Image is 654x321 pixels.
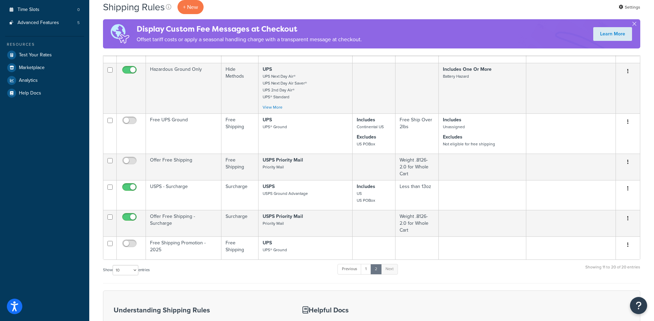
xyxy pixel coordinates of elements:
[443,124,465,130] small: Unassigned
[263,66,272,73] strong: UPS
[5,49,84,61] a: Test Your Rates
[443,66,492,73] strong: Includes One Or More
[19,78,38,84] span: Analytics
[146,63,221,113] td: Hazardous Ground Only
[18,20,59,26] span: Advanced Features
[5,3,84,16] li: Time Slots
[263,116,272,123] strong: UPS
[137,23,362,35] h4: Display Custom Fee Messages at Checkout
[357,141,375,147] small: US POBox
[357,183,375,190] strong: Includes
[395,113,439,154] td: Free Ship Over 2lbs
[103,265,150,275] label: Show entries
[357,124,384,130] small: Continental US
[585,263,640,278] div: Showing 11 to 20 of 20 entries
[5,42,84,47] div: Resources
[146,154,221,180] td: Offer Free Shipping
[221,113,259,154] td: Free Shipping
[263,164,284,170] small: Priority Mail
[19,52,52,58] span: Test Your Rates
[263,156,303,164] strong: USPS Priority Mail
[337,264,362,274] a: Previous
[221,154,259,180] td: Free Shipping
[5,62,84,74] a: Marketplace
[263,239,272,246] strong: UPS
[146,236,221,259] td: Free Shipping Promotion - 2025
[5,3,84,16] a: Time Slots 0
[18,7,39,13] span: Time Slots
[263,190,308,197] small: USPS Ground Advantage
[630,297,647,314] button: Open Resource Center
[263,73,307,100] small: UPS Next Day Air® UPS Next Day Air Saver® UPS 2nd Day Air® UPS® Standard
[146,210,221,236] td: Offer Free Shipping - Surcharge
[593,27,632,41] a: Learn More
[113,265,138,275] select: Showentries
[263,220,284,226] small: Priority Mail
[5,74,84,87] a: Analytics
[443,133,462,141] strong: Excludes
[263,104,283,110] a: View More
[19,65,45,71] span: Marketplace
[443,116,461,123] strong: Includes
[114,306,285,314] h3: Understanding Shipping Rules
[361,264,371,274] a: 1
[5,16,84,29] a: Advanced Features 5
[370,264,382,274] a: 2
[103,19,137,48] img: duties-banner-06bc72dcb5fe05cb3f9472aba00be2ae8eb53ab6f0d8bb03d382ba314ac3c341.png
[395,210,439,236] td: Weight .8126-2.0 for Whole Cart
[381,264,398,274] a: Next
[263,183,275,190] strong: USPS
[221,210,259,236] td: Surcharge
[395,154,439,180] td: Weight .8126-2.0 for Whole Cart
[619,2,640,12] a: Settings
[77,20,80,26] span: 5
[263,213,303,220] strong: USPS Priority Mail
[263,247,287,253] small: UPS® Ground
[77,7,80,13] span: 0
[443,141,495,147] small: Not eligible for free shipping
[5,16,84,29] li: Advanced Features
[146,113,221,154] td: Free UPS Ground
[263,124,287,130] small: UPS® Ground
[221,236,259,259] td: Free Shipping
[357,190,375,203] small: US US POBox
[357,116,375,123] strong: Includes
[221,63,259,113] td: Hide Methods
[146,180,221,210] td: USPS - Surcharge
[103,0,165,14] h1: Shipping Rules
[137,35,362,44] p: Offset tariff costs or apply a seasonal handling charge with a transparent message at checkout.
[357,133,376,141] strong: Excludes
[221,180,259,210] td: Surcharge
[302,306,415,314] h3: Helpful Docs
[395,180,439,210] td: Less than 13oz
[5,87,84,99] a: Help Docs
[443,73,469,79] small: Battery Hazard
[19,90,41,96] span: Help Docs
